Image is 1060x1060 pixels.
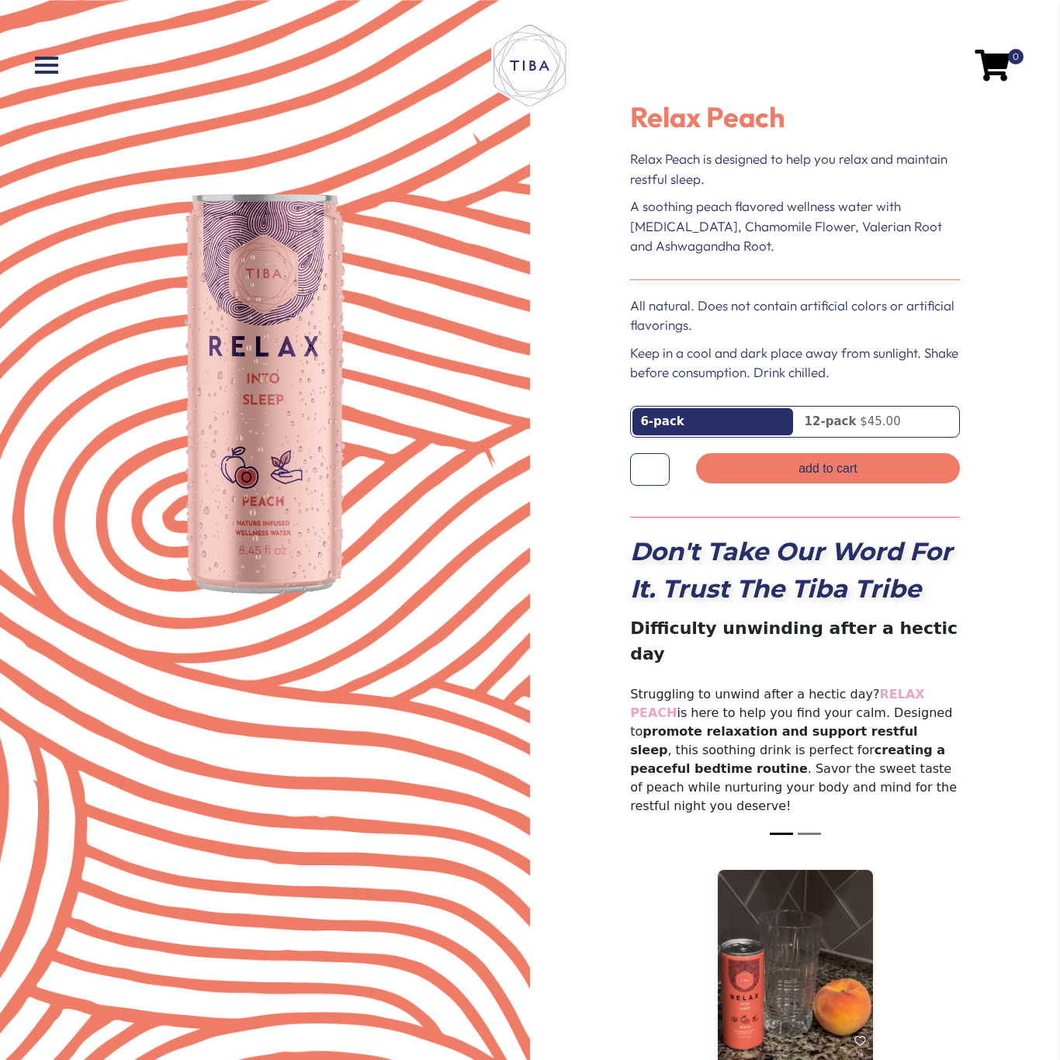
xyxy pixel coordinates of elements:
p: Struggling to unwind after a hectic day? is here to help you find your calm. Designed to , this s... [630,615,959,816]
span: RELAX PEACH [630,687,924,720]
img: Relax Product Can [185,194,346,595]
strong: Difficulty unwinding after a hectic day [630,618,958,663]
p: A soothing peach flavored wellness water with [MEDICAL_DATA], Chamomile Flower, Valerian Root and... [630,196,959,256]
button: Slide 1 [770,825,793,843]
input: Product quantity [630,453,670,486]
a: 12-pack [797,408,958,435]
button: Slide 2 [798,825,821,843]
button: Add to cart [696,453,960,483]
p: All natural. Does not contain artificial colors or artificial flavorings. [630,296,959,335]
span: promote relaxation and support restful sleep [630,724,917,757]
a: 0 [975,61,1010,69]
span: 0 [1008,49,1024,64]
strong: Don't Take Our Word For It. Trust The Tiba Tribe [630,536,952,604]
p: Relax Peach is designed to help you relax and maintain restful sleep. [630,149,959,189]
p: Keep in a cool and dark place away from sunlight. Shake before consumption. Drink chilled. [630,343,959,383]
a: 6-pack [632,408,793,435]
